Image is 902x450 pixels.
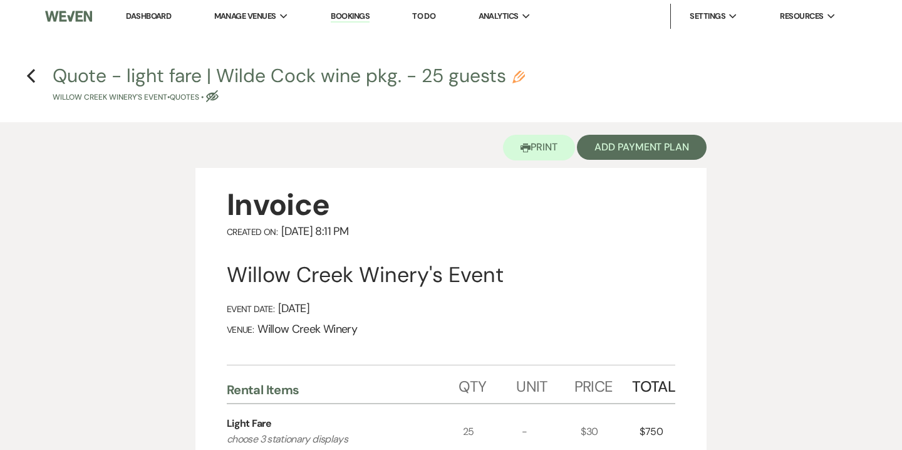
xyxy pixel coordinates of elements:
span: Created On: [227,226,277,238]
button: Add Payment Plan [577,135,707,160]
div: Qty [459,365,516,403]
span: Resources [780,10,823,23]
div: Willow Creek Winery [227,322,675,337]
a: Dashboard [126,11,171,21]
button: Print [503,135,575,160]
span: Event Date: [227,303,274,315]
div: Total [632,365,675,403]
span: Venue: [227,324,254,335]
div: Willow Creek Winery's Event [227,261,675,289]
div: Invoice [227,186,675,224]
div: Rental Items [227,382,459,398]
span: Analytics [479,10,519,23]
span: Manage Venues [214,10,276,23]
button: Quote - light fare | Wilde Cock wine pkg. - 25 guestsWillow Creek Winery's Event•Quotes • [53,66,525,103]
p: choose 3 stationary displays [227,431,439,447]
img: Weven Logo [45,3,92,29]
div: Price [574,365,632,403]
span: Settings [690,10,725,23]
div: [DATE] 8:11 PM [227,224,675,239]
p: Willow Creek Winery's Event • Quotes • [53,92,525,103]
a: To Do [412,11,435,21]
div: [DATE] [227,301,675,316]
a: Bookings [331,11,370,23]
div: Light Fare [227,416,272,431]
div: Unit [516,365,574,403]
